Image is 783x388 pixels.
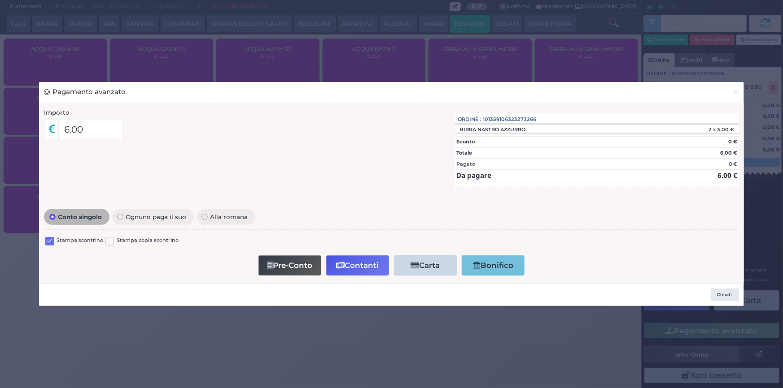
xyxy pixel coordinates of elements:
[326,255,389,276] button: Contanti
[728,82,744,102] button: Chiudi
[462,255,525,276] button: Bonifico
[668,126,739,133] div: 2 x 3.00 €
[258,255,321,276] button: Pre-Conto
[733,87,739,97] span: ×
[56,214,105,220] span: Conto singolo
[456,150,472,156] strong: Totale
[711,289,739,301] button: Chiudi
[456,160,475,168] div: Pagato
[720,150,737,156] strong: 6.00 €
[59,120,123,139] input: Es. 30.99
[483,116,537,123] span: 101359106323273266
[117,237,179,245] label: Stampa copia scontrino
[458,116,482,123] span: Ordine :
[456,171,491,180] strong: Da pagare
[455,126,530,133] div: BIRRA NASTRO AZZURRO
[44,87,126,97] h3: Pagamento avanzato
[456,138,475,145] strong: Sconto
[57,237,103,245] label: Stampa scontrino
[44,108,70,117] label: Importo
[729,160,737,168] div: 0 €
[123,214,189,220] span: Ognuno paga il suo
[208,214,250,220] span: Alla romana
[717,171,737,180] strong: 6.00 €
[394,255,457,276] button: Carta
[728,138,737,145] strong: 0 €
